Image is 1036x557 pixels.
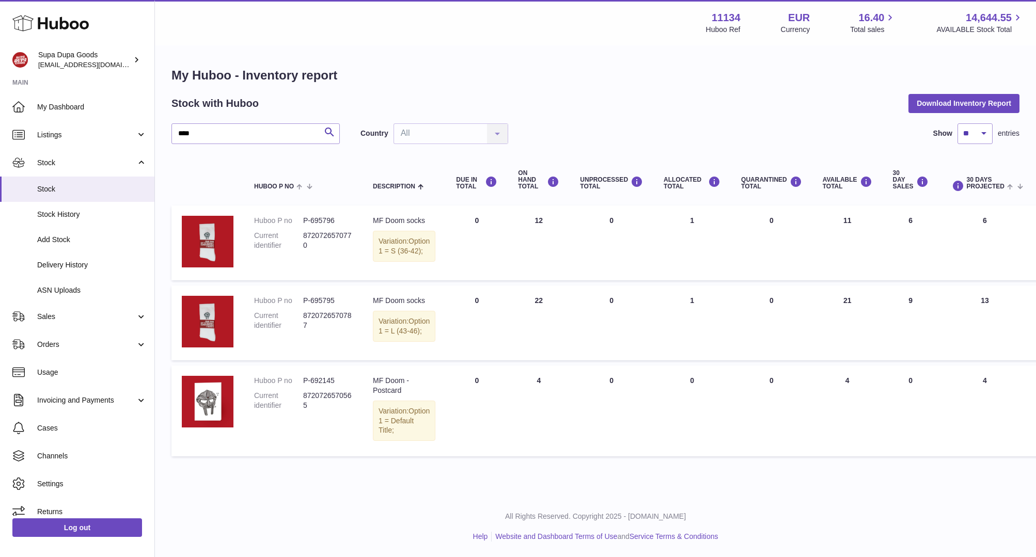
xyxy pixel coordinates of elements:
[303,231,352,250] dd: 8720726570770
[254,311,303,330] dt: Current identifier
[38,50,131,70] div: Supa Dupa Goods
[37,340,136,349] span: Orders
[653,365,731,456] td: 0
[37,260,147,270] span: Delivery History
[741,176,802,190] div: QUARANTINED Total
[446,285,508,360] td: 0
[254,296,303,306] dt: Huboo P no
[254,391,303,410] dt: Current identifier
[570,205,653,280] td: 0
[781,25,810,35] div: Currency
[518,170,559,190] div: ON HAND Total
[37,479,147,489] span: Settings
[850,11,896,35] a: 16.40 Total sales
[473,532,488,540] a: Help
[508,365,570,456] td: 4
[379,407,430,435] span: Option 1 = Default Title;
[163,512,1028,521] p: All Rights Reserved. Copyright 2025 - [DOMAIN_NAME]
[37,235,147,245] span: Add Stock
[182,296,233,347] img: product image
[37,210,147,219] span: Stock History
[570,285,653,360] td: 0
[653,285,731,360] td: 1
[883,365,939,456] td: 0
[303,296,352,306] dd: P-695795
[456,176,497,190] div: DUE IN TOTAL
[37,395,136,405] span: Invoicing and Payments
[37,184,147,194] span: Stock
[893,170,929,190] div: 30 DAY SALES
[664,176,720,190] div: ALLOCATED Total
[373,183,415,190] span: Description
[570,365,653,456] td: 0
[171,67,1019,84] h1: My Huboo - Inventory report
[939,365,1031,456] td: 4
[373,376,435,395] div: MF Doom - Postcard
[630,532,718,540] a: Service Terms & Conditions
[966,11,1012,25] span: 14,644.55
[303,311,352,330] dd: 8720726570787
[492,532,718,542] li: and
[379,237,430,255] span: Option 1 = S (36-42);
[770,216,774,225] span: 0
[254,216,303,226] dt: Huboo P no
[303,216,352,226] dd: P-695796
[254,231,303,250] dt: Current identifier
[858,11,884,25] span: 16.40
[446,205,508,280] td: 0
[495,532,617,540] a: Website and Dashboard Terms of Use
[373,231,435,262] div: Variation:
[580,176,643,190] div: UNPROCESSED Total
[37,451,147,461] span: Channels
[254,183,294,190] span: Huboo P no
[508,205,570,280] td: 12
[182,376,233,427] img: product image
[812,205,883,280] td: 11
[850,25,896,35] span: Total sales
[883,205,939,280] td: 6
[908,94,1019,113] button: Download Inventory Report
[373,401,435,441] div: Variation:
[998,129,1019,138] span: entries
[379,317,430,335] span: Option 1 = L (43-46);
[933,129,952,138] label: Show
[37,285,147,295] span: ASN Uploads
[303,376,352,386] dd: P-692145
[37,312,136,322] span: Sales
[812,365,883,456] td: 4
[37,130,136,140] span: Listings
[939,205,1031,280] td: 6
[254,376,303,386] dt: Huboo P no
[967,177,1004,190] span: 30 DAYS PROJECTED
[823,176,872,190] div: AVAILABLE Total
[37,368,147,377] span: Usage
[38,60,152,69] span: [EMAIL_ADDRESS][DOMAIN_NAME]
[936,25,1024,35] span: AVAILABLE Stock Total
[936,11,1024,35] a: 14,644.55 AVAILABLE Stock Total
[360,129,388,138] label: Country
[37,158,136,168] span: Stock
[373,311,435,342] div: Variation:
[373,216,435,226] div: MF Doom socks
[12,52,28,68] img: hello@slayalldayofficial.com
[812,285,883,360] td: 21
[37,423,147,433] span: Cases
[770,376,774,385] span: 0
[446,365,508,456] td: 0
[171,97,259,110] h2: Stock with Huboo
[37,102,147,112] span: My Dashboard
[653,205,731,280] td: 1
[37,507,147,517] span: Returns
[182,216,233,267] img: product image
[770,296,774,305] span: 0
[303,391,352,410] dd: 8720726570565
[939,285,1031,360] td: 13
[712,11,741,25] strong: 11134
[508,285,570,360] td: 22
[883,285,939,360] td: 9
[706,25,741,35] div: Huboo Ref
[373,296,435,306] div: MF Doom socks
[788,11,810,25] strong: EUR
[12,518,142,537] a: Log out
